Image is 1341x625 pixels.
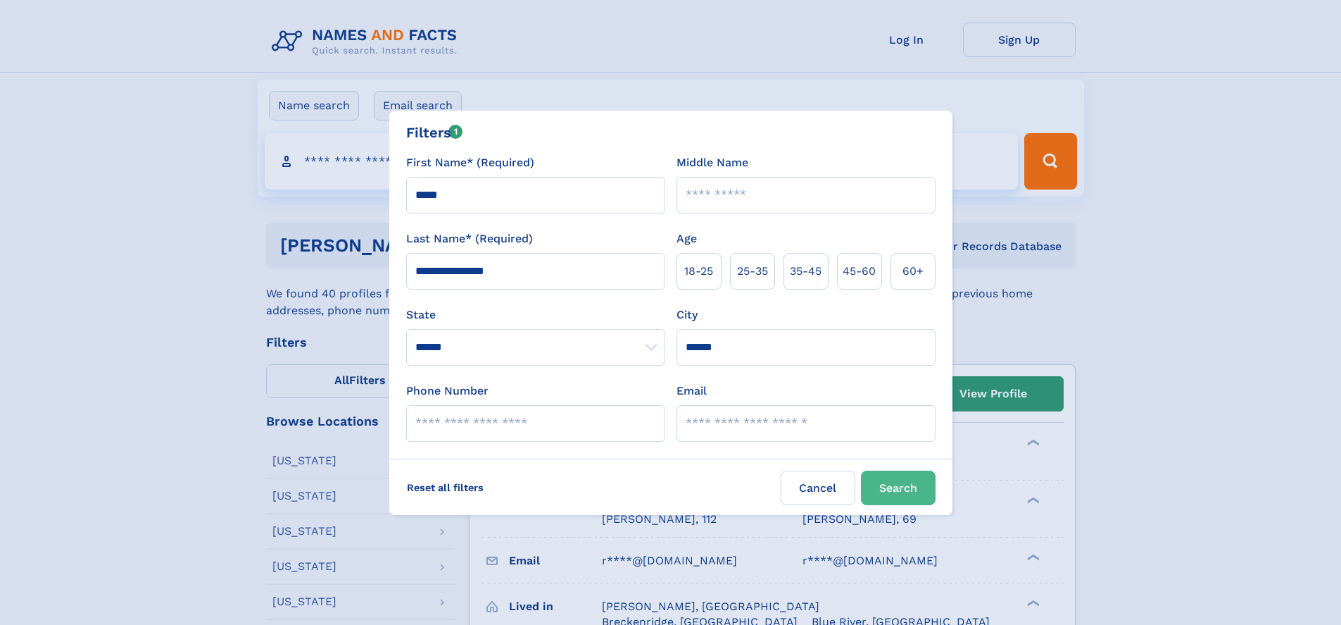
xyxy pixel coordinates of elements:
[406,383,489,400] label: Phone Number
[790,263,821,280] span: 35‑45
[406,230,533,247] label: Last Name* (Required)
[676,230,697,247] label: Age
[861,471,936,505] button: Search
[406,154,534,171] label: First Name* (Required)
[781,471,855,505] label: Cancel
[684,263,713,280] span: 18‑25
[406,122,463,143] div: Filters
[398,471,493,505] label: Reset all filters
[406,307,665,323] label: State
[843,263,876,280] span: 45‑60
[902,263,924,280] span: 60+
[676,154,748,171] label: Middle Name
[676,383,707,400] label: Email
[737,263,768,280] span: 25‑35
[676,307,698,323] label: City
